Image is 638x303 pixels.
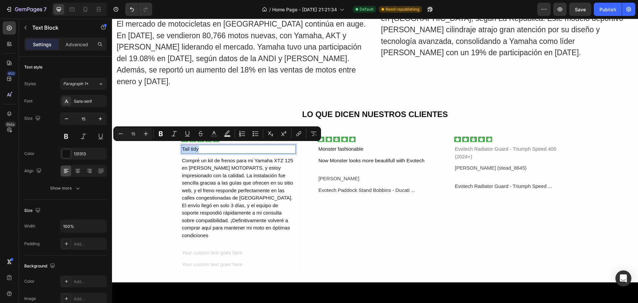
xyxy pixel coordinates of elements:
div: Image [24,296,36,302]
button: Publish [594,3,622,16]
div: 450 [6,71,16,76]
div: Size [24,206,42,215]
div: Size [24,114,42,123]
span: Default [360,6,373,12]
div: Text style [24,64,43,70]
div: Evotech Radiator Guard - Triumph Speed 400 (2024+) [342,126,457,142]
div: Now Monster looks more beautifull with Evotech [206,138,320,147]
div: Evotech Radiator Guard - Triumph Speed ... [342,163,457,172]
p: 7 [44,5,47,13]
span: Save [575,7,586,12]
span: Paragraph 1* [63,81,88,87]
p: Advanced [65,41,88,48]
button: Paragraph 1* [60,78,107,90]
iframe: Design area [112,19,638,303]
div: Rich Text Editor. Editing area: main [69,126,184,135]
div: Align [24,167,43,176]
div: Font [24,98,33,104]
img: Alt image [206,117,244,123]
span: Home Page - [DATE] 21:21:34 [272,6,337,13]
div: Width [24,223,35,229]
button: Save [569,3,591,16]
img: Alt image [69,117,107,123]
div: Rich Text Editor. Editing area: main [69,138,184,222]
p: Settings [33,41,52,48]
div: Sans-serif [74,98,105,104]
div: Add... [74,296,105,302]
div: Undo/Redo [125,3,152,16]
div: Editor contextual toolbar [113,126,321,141]
div: 131313 [74,151,105,157]
div: Rich Text Editor. Editing area: main [69,242,184,251]
div: Styles [24,81,36,87]
div: Open Intercom Messenger [615,270,631,286]
div: Color [24,278,35,284]
div: Publish [599,6,616,13]
span: Need republishing [385,6,419,12]
p: Compré un kit de frenos para mi Yamaha XTZ 125 en [PERSON_NAME] MOTOPARTS, y estoy impresionado c... [70,138,183,221]
div: Add... [74,241,105,247]
div: Show more [50,185,81,192]
div: Padding [24,241,40,247]
div: Add... [74,279,105,285]
div: [PERSON_NAME] [206,156,320,165]
div: [PERSON_NAME] (stead_8645) [342,145,457,154]
div: Beta [5,122,16,127]
p: Tail tidy [70,127,183,134]
button: Show more [24,182,107,194]
span: / [269,6,271,13]
button: 7 [3,3,50,16]
input: Auto [60,220,106,232]
div: Rich Text Editor. Editing area: main [69,230,184,239]
div: Background [24,262,56,271]
img: Alt image [342,117,380,123]
div: Evotech Paddock Stand Bobbins - Ducati ... [206,167,320,176]
strong: LO QUE DICEN NUESTROS CLIENTES [190,91,336,100]
div: Color [24,151,35,157]
div: Monster fashionable [206,126,320,135]
p: Text Block [32,24,89,32]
